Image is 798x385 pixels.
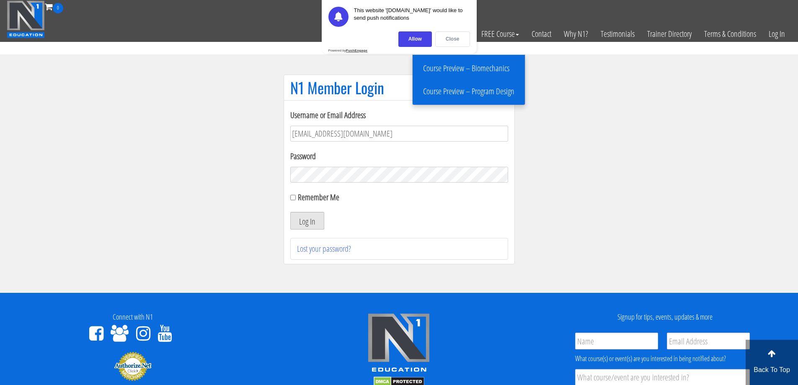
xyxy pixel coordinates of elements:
[698,13,762,54] a: Terms & Conditions
[290,79,508,96] h1: N1 Member Login
[290,212,324,230] button: Log In
[328,49,368,52] div: Powered by
[114,351,152,381] img: Authorize.Net Merchant - Click to Verify
[575,354,750,364] div: What course(s) or event(s) are you interested in being notified about?
[53,3,63,13] span: 0
[415,61,523,76] a: Course Preview – Biomechanics
[7,0,45,38] img: n1-education
[6,313,260,321] h4: Connect with N1
[475,13,525,54] a: FREE Course
[290,150,508,163] label: Password
[746,365,798,375] p: Back To Top
[415,84,523,99] a: Course Preview – Program Design
[575,333,658,349] input: Name
[45,1,63,12] a: 0
[435,31,470,47] div: Close
[398,31,432,47] div: Allow
[525,13,558,54] a: Contact
[297,243,351,254] a: Lost your password?
[367,313,430,375] img: n1-edu-logo
[558,13,594,54] a: Why N1?
[641,13,698,54] a: Trainer Directory
[762,13,791,54] a: Log In
[667,333,750,349] input: Email Address
[290,109,508,121] label: Username or Email Address
[354,7,470,27] div: This website '[DOMAIN_NAME]' would like to send push notifications
[538,313,792,321] h4: Signup for tips, events, updates & more
[298,191,339,203] label: Remember Me
[594,13,641,54] a: Testimonials
[346,49,367,52] strong: PushEngage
